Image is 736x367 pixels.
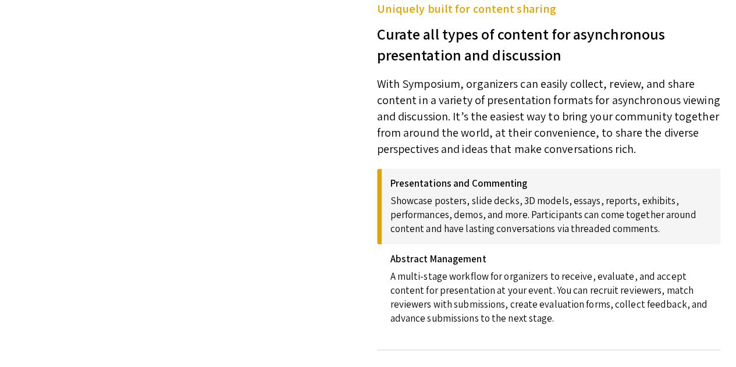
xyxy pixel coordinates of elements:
h3: Curate all types of content for asynchronous presentation and discussion [377,17,720,65]
iframe: Chat [9,315,49,358]
p: With Symposium, organizers can easily collect, review, and share content in a variety of presenta... [377,65,720,157]
h4: Presentations and Commenting [390,177,712,189]
h4: Abstract Management [390,253,712,265]
p: Showcase posters, slide decks, 3D models, essays, reports, exhibits, performances, demos, and mor... [390,189,712,236]
p: A multi-stage workflow for organizers to receive, evaluate, and accept content for presentation a... [390,265,712,325]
